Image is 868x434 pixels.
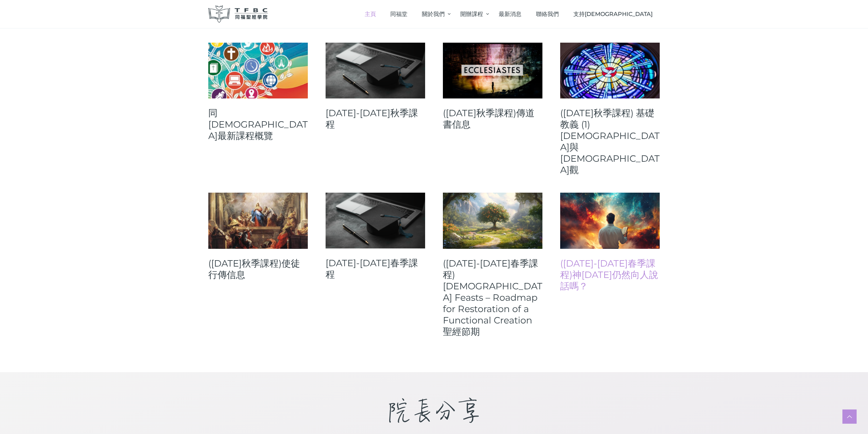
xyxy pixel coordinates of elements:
a: Scroll to top [842,409,857,424]
a: [DATE]-[DATE]秋季課程 [326,107,425,130]
a: ([DATE]秋季課程) 基礎教義 (1) [DEMOGRAPHIC_DATA]與[DEMOGRAPHIC_DATA]觀 [560,107,660,176]
a: 主頁 [357,4,383,25]
span: 開辦課程 [460,11,483,17]
a: ([DATE]秋季課程)傳道書信息 [443,107,542,130]
span: 同福堂 [390,11,407,17]
div: 院長分享 [208,390,660,432]
a: 關於我們 [414,4,453,25]
a: 同[DEMOGRAPHIC_DATA]最新課程概覽 [208,107,308,141]
a: 開辦課程 [453,4,492,25]
span: 聯絡我們 [536,11,559,17]
a: ([DATE]秋季課程)使徒行傳信息 [208,258,308,280]
span: 支持[DEMOGRAPHIC_DATA] [573,11,653,17]
a: ([DATE]-[DATE]春季課程) [DEMOGRAPHIC_DATA] Feasts – Roadmap for Restoration of a Functional Creation ... [443,258,542,337]
a: 支持[DEMOGRAPHIC_DATA] [566,4,660,25]
a: 最新消息 [492,4,529,25]
span: 主頁 [365,11,376,17]
span: 最新消息 [499,11,521,17]
img: 同福聖經學院 TFBC [208,5,268,23]
a: 聯絡我們 [529,4,566,25]
span: 關於我們 [422,11,445,17]
a: ([DATE]-[DATE]春季課程)神[DATE]仍然向人說話嗎？ [560,258,660,292]
a: [DATE]-[DATE]春季課程 [326,257,425,280]
a: 同福堂 [383,4,415,25]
